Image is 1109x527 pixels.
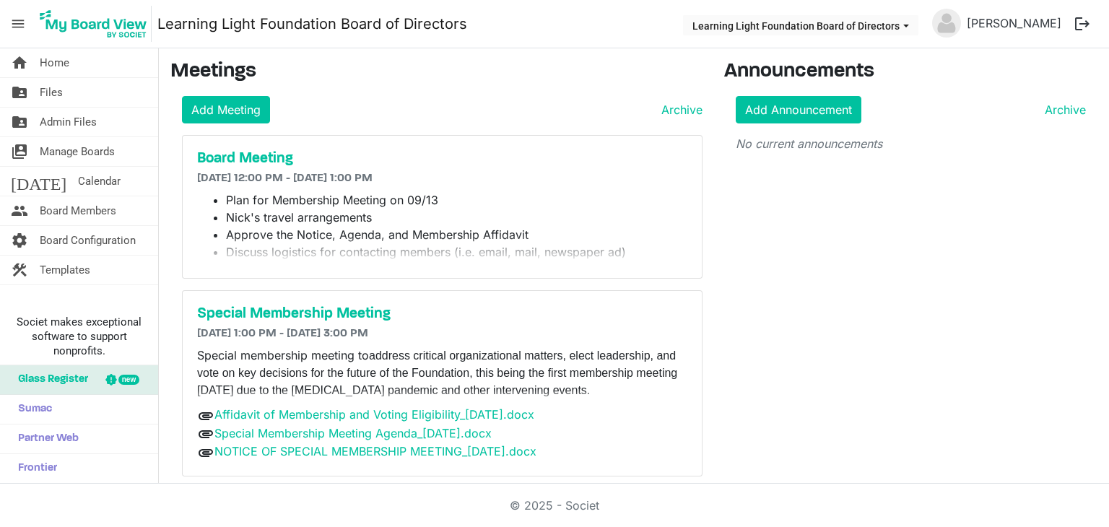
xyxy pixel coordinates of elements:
[11,196,28,225] span: people
[11,137,28,166] span: switch_account
[40,78,63,107] span: Files
[197,425,214,443] span: attachment
[226,209,687,226] div: Nick's travel arrangements
[214,444,536,458] a: NOTICE OF SPECIAL MEMBERSHIP MEETING_[DATE].docx
[197,444,214,461] span: attachment
[11,365,88,394] span: Glass Register
[4,10,32,38] span: menu
[11,108,28,136] span: folder_shared
[1067,9,1097,39] button: logout
[197,407,214,424] span: attachment
[226,261,687,295] li: Discuss talking points for meeting (i.e. needs to be neutral language and non-inflammatory)
[11,167,66,196] span: [DATE]
[11,48,28,77] span: home
[118,375,139,385] div: new
[736,135,1087,152] p: No current announcements
[197,327,687,341] h6: [DATE] 1:00 PM - [DATE] 3:00 PM
[40,256,90,284] span: Templates
[11,454,57,483] span: Frontier
[35,6,152,42] img: My Board View Logo
[40,48,69,77] span: Home
[683,15,918,35] button: Learning Light Foundation Board of Directors dropdownbutton
[1039,101,1086,118] a: Archive
[214,407,534,422] a: Affidavit of Membership and Voting Eligibility_[DATE].docx
[182,96,270,123] a: Add Meeting
[11,78,28,107] span: folder_shared
[510,498,599,513] a: © 2025 - Societ
[197,347,687,398] p: Special membership meeting to
[961,9,1067,38] a: [PERSON_NAME]
[214,426,492,440] a: Special Membership Meeting Agenda_[DATE].docx
[197,349,677,396] span: address critical organizational matters, elect leadership, and vote on key decisions for the futu...
[157,9,467,38] a: Learning Light Foundation Board of Directors
[656,101,703,118] a: Archive
[932,9,961,38] img: no-profile-picture.svg
[40,108,97,136] span: Admin Files
[40,137,115,166] span: Manage Boards
[226,191,687,209] div: Plan for Membership Meeting on 09/13
[226,226,687,243] li: Approve the Notice, Agenda, and Membership Affidavit
[35,6,157,42] a: My Board View Logo
[226,243,687,261] li: Discuss logistics for contacting members (i.e. email, mail, newspaper ad)
[78,167,121,196] span: Calendar
[170,60,703,84] h3: Meetings
[40,226,136,255] span: Board Configuration
[11,424,79,453] span: Partner Web
[11,226,28,255] span: settings
[6,315,152,358] span: Societ makes exceptional software to support nonprofits.
[197,305,687,323] a: Special Membership Meeting
[40,196,116,225] span: Board Members
[11,395,52,424] span: Sumac
[197,150,687,167] a: Board Meeting
[724,60,1098,84] h3: Announcements
[736,96,861,123] a: Add Announcement
[197,172,687,186] h6: [DATE] 12:00 PM - [DATE] 1:00 PM
[11,256,28,284] span: construction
